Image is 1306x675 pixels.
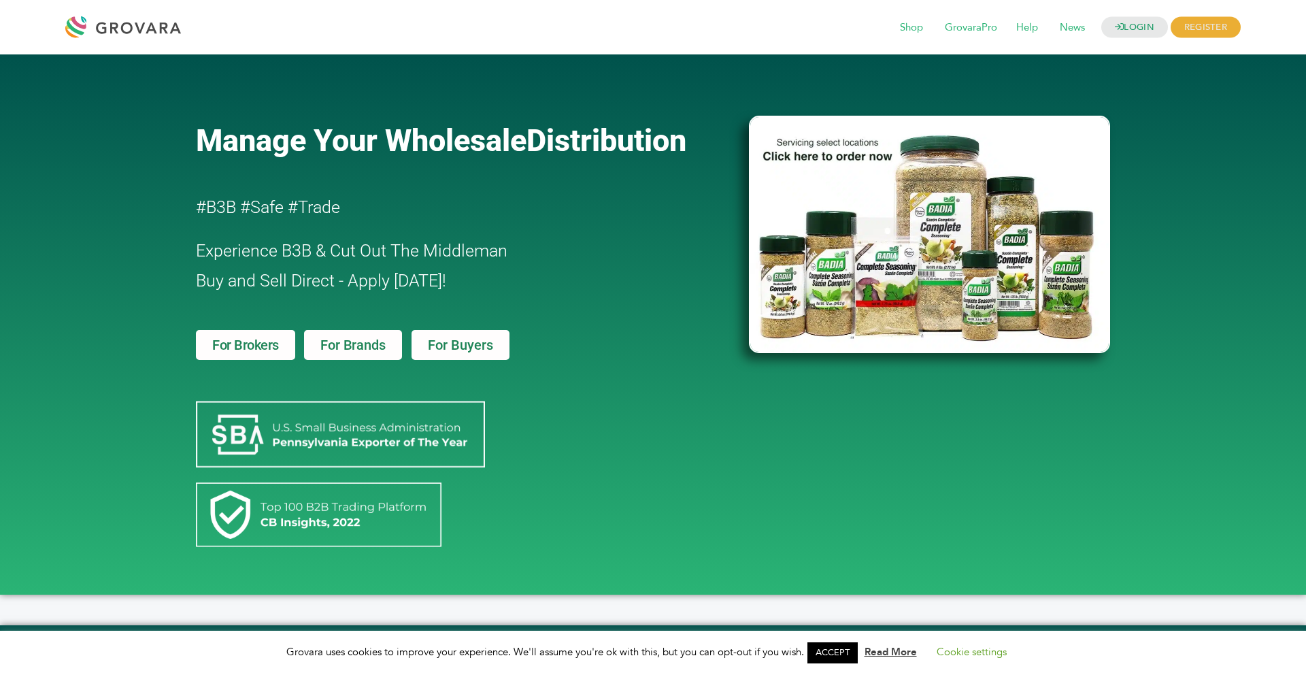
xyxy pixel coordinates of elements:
[196,241,507,261] span: Experience B3B & Cut Out The Middleman
[412,330,509,360] a: For Buyers
[935,15,1007,41] span: GrovaraPro
[1007,15,1048,41] span: Help
[890,15,933,41] span: Shop
[1171,17,1241,38] span: REGISTER
[935,20,1007,35] a: GrovaraPro
[1007,20,1048,35] a: Help
[196,193,671,223] h2: #B3B #Safe #Trade
[320,338,385,352] span: For Brands
[196,122,726,159] a: Manage Your WholesaleDistribution
[1050,15,1094,41] span: News
[1050,20,1094,35] a: News
[196,330,295,360] a: For Brokers
[286,645,1020,659] span: Grovara uses cookies to improve your experience. We'll assume you're ok with this, but you can op...
[196,271,446,291] span: Buy and Sell Direct - Apply [DATE]!
[807,642,858,663] a: ACCEPT
[1101,17,1168,38] a: LOGIN
[428,338,493,352] span: For Buyers
[865,645,917,659] a: Read More
[212,338,279,352] span: For Brokers
[526,122,686,159] span: Distribution
[890,20,933,35] a: Shop
[196,122,526,159] span: Manage Your Wholesale
[304,330,401,360] a: For Brands
[937,645,1007,659] a: Cookie settings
